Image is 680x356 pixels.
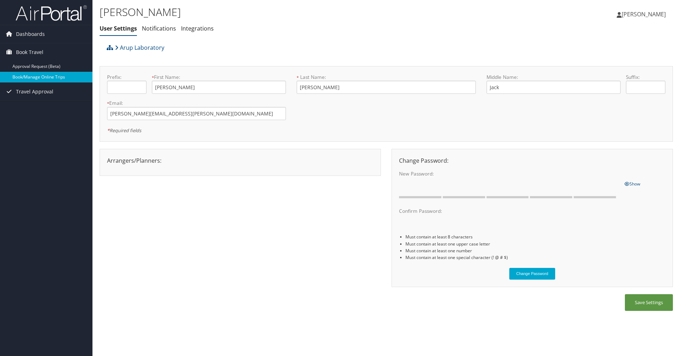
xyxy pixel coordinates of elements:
h1: [PERSON_NAME] [100,5,482,20]
span: [PERSON_NAME] [622,10,666,18]
li: Must contain at least one upper case letter [405,241,665,247]
li: Must contain at least one number [405,247,665,254]
span: Show [625,181,640,187]
a: Show [625,179,640,187]
img: airportal-logo.png [16,5,87,21]
a: Integrations [181,25,214,32]
em: Required fields [107,127,141,134]
label: First Name: [152,74,286,81]
a: Arup Laboratory [115,41,164,55]
a: Notifications [142,25,176,32]
button: Change Password [509,268,556,280]
label: Email: [107,99,286,107]
label: New Password: [399,170,619,177]
li: Must contain at least 8 characters [405,233,665,240]
label: Confirm Password: [399,207,619,215]
div: Change Password: [394,156,671,165]
span: Travel Approval [16,83,53,101]
li: Must contain at least one special character (! @ # $) [405,254,665,261]
label: Middle Name: [487,74,621,81]
span: Dashboards [16,25,45,43]
div: Arrangers/Planners: [102,156,379,165]
a: User Settings [100,25,137,32]
label: Suffix: [626,74,665,81]
label: Prefix: [107,74,147,81]
a: [PERSON_NAME] [617,4,673,25]
label: Last Name: [297,74,476,81]
span: Book Travel [16,43,43,61]
button: Save Settings [625,294,673,311]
